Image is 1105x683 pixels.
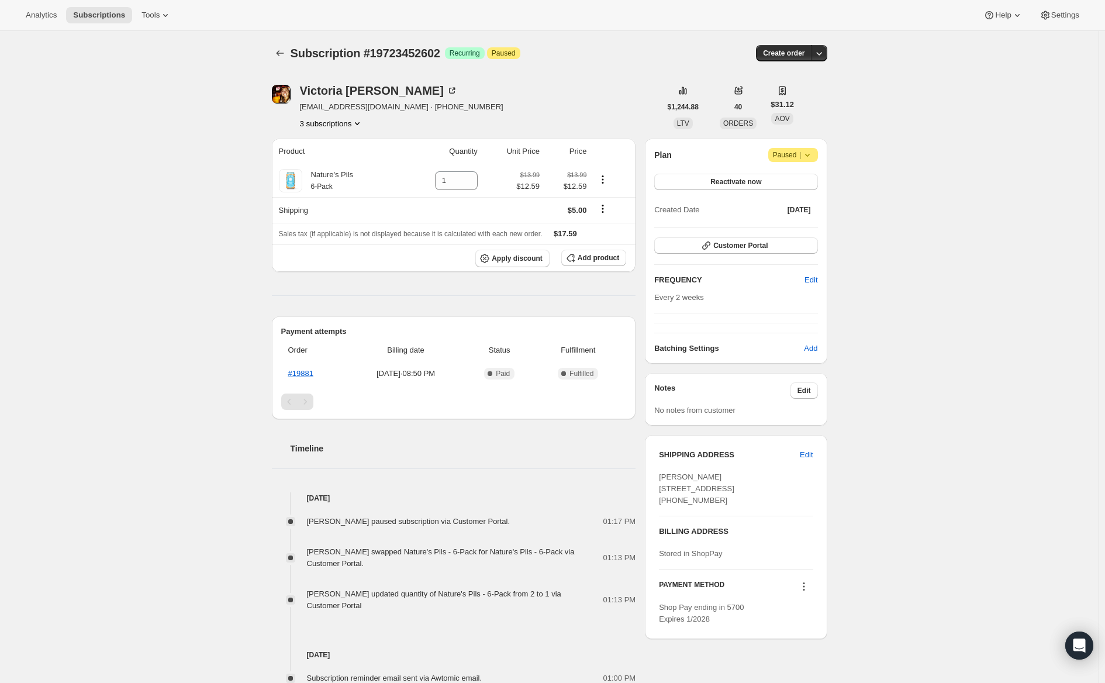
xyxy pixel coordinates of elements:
[73,11,125,20] span: Subscriptions
[771,99,794,111] span: $31.12
[788,205,811,215] span: [DATE]
[799,150,801,160] span: |
[66,7,132,23] button: Subscriptions
[593,202,612,215] button: Shipping actions
[272,649,636,661] h4: [DATE]
[659,580,724,596] h3: PAYMENT METHOD
[311,182,333,191] small: 6-Pack
[300,101,503,113] span: [EMAIL_ADDRESS][DOMAIN_NAME] · [PHONE_NUMBER]
[279,169,302,192] img: product img
[475,250,550,267] button: Apply discount
[492,49,516,58] span: Paused
[756,45,812,61] button: Create order
[659,449,800,461] h3: SHIPPING ADDRESS
[272,492,636,504] h4: [DATE]
[543,139,590,164] th: Price
[763,49,804,58] span: Create order
[677,119,689,127] span: LTV
[1033,7,1086,23] button: Settings
[554,229,577,238] span: $17.59
[654,274,804,286] h2: FREQUENCY
[654,237,817,254] button: Customer Portal
[537,344,619,356] span: Fulfillment
[603,516,636,527] span: 01:17 PM
[492,254,543,263] span: Apply discount
[302,169,354,192] div: Nature's Pils
[661,99,706,115] button: $1,244.88
[272,85,291,104] span: Victoria Thomas
[603,594,636,606] span: 01:13 PM
[134,7,178,23] button: Tools
[281,394,627,410] nav: Pagination
[496,369,510,378] span: Paid
[781,202,818,218] button: [DATE]
[654,204,699,216] span: Created Date
[797,271,824,289] button: Edit
[654,174,817,190] button: Reactivate now
[307,517,510,526] span: [PERSON_NAME] paused subscription via Customer Portal.
[568,206,587,215] span: $5.00
[734,102,742,112] span: 40
[291,47,440,60] span: Subscription #19723452602
[603,552,636,564] span: 01:13 PM
[654,343,804,354] h6: Batching Settings
[668,102,699,112] span: $1,244.88
[272,139,404,164] th: Product
[350,368,462,380] span: [DATE] · 08:50 PM
[773,149,813,161] span: Paused
[300,118,364,129] button: Product actions
[659,472,734,505] span: [PERSON_NAME] [STREET_ADDRESS] [PHONE_NUMBER]
[281,337,347,363] th: Order
[561,250,626,266] button: Add product
[578,253,619,263] span: Add product
[19,7,64,23] button: Analytics
[790,382,818,399] button: Edit
[1051,11,1079,20] span: Settings
[281,326,627,337] h2: Payment attempts
[547,181,586,192] span: $12.59
[797,386,811,395] span: Edit
[793,446,820,464] button: Edit
[26,11,57,20] span: Analytics
[300,85,458,96] div: Victoria [PERSON_NAME]
[272,45,288,61] button: Subscriptions
[307,674,482,682] span: Subscription reminder email sent via Awtomic email.
[654,293,704,302] span: Every 2 weeks
[350,344,462,356] span: Billing date
[654,382,790,399] h3: Notes
[800,449,813,461] span: Edit
[710,177,761,187] span: Reactivate now
[659,549,722,558] span: Stored in ShopPay
[279,230,543,238] span: Sales tax (if applicable) is not displayed because it is calculated with each new order.
[654,149,672,161] h2: Plan
[288,369,313,378] a: #19881
[797,339,824,358] button: Add
[291,443,636,454] h2: Timeline
[567,171,586,178] small: $13.99
[516,181,540,192] span: $12.59
[1065,632,1093,660] div: Open Intercom Messenger
[520,171,540,178] small: $13.99
[659,603,744,623] span: Shop Pay ending in 5700 Expires 1/2028
[976,7,1030,23] button: Help
[727,99,749,115] button: 40
[995,11,1011,20] span: Help
[404,139,481,164] th: Quantity
[481,139,543,164] th: Unit Price
[593,173,612,186] button: Product actions
[659,526,813,537] h3: BILLING ADDRESS
[713,241,768,250] span: Customer Portal
[654,406,735,415] span: No notes from customer
[272,197,404,223] th: Shipping
[804,274,817,286] span: Edit
[775,115,789,123] span: AOV
[723,119,753,127] span: ORDERS
[569,369,593,378] span: Fulfilled
[141,11,160,20] span: Tools
[450,49,480,58] span: Recurring
[804,343,817,354] span: Add
[469,344,530,356] span: Status
[307,589,561,610] span: [PERSON_NAME] updated quantity of Nature's Pils - 6-Pack from 2 to 1 via Customer Portal
[307,547,575,568] span: [PERSON_NAME] swapped Nature's Pils - 6-Pack for Nature's Pils - 6-Pack via Customer Portal.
